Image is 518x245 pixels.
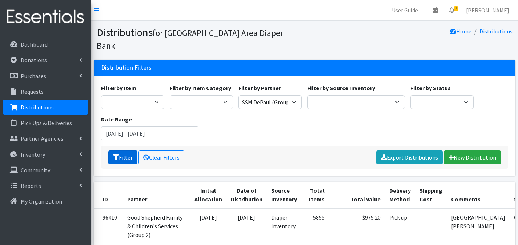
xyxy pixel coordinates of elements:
a: Inventory [3,147,88,162]
th: Total Value [329,182,385,208]
p: Inventory [21,151,45,158]
a: Purchases [3,69,88,83]
a: Export Distributions [376,150,443,164]
a: Donations [3,53,88,67]
p: Requests [21,88,44,95]
label: Filter by Status [410,84,451,92]
a: [PERSON_NAME] [460,3,515,17]
img: HumanEssentials [3,5,88,29]
input: January 1, 2011 - December 31, 2011 [101,126,199,140]
a: Home [450,28,471,35]
th: Date of Distribution [226,182,267,208]
p: Purchases [21,72,46,80]
label: Filter by Source Inventory [307,84,375,92]
p: Partner Agencies [21,135,63,142]
th: Total Items [301,182,329,208]
th: ID [94,182,123,208]
a: Distributions [479,28,513,35]
small: for [GEOGRAPHIC_DATA] Area Diaper Bank [97,28,283,51]
p: Dashboard [21,41,48,48]
a: Partner Agencies [3,131,88,146]
span: 3 [454,6,458,11]
p: Reports [21,182,41,189]
a: My Organization [3,194,88,209]
button: Filter [108,150,137,164]
p: Pick Ups & Deliveries [21,119,72,126]
a: Reports [3,178,88,193]
a: Clear Filters [138,150,184,164]
p: Donations [21,56,47,64]
p: Distributions [21,104,54,111]
a: Requests [3,84,88,99]
th: Source Inventory [267,182,301,208]
th: Comments [447,182,510,208]
a: User Guide [386,3,424,17]
a: 3 [443,3,460,17]
label: Filter by Item Category [170,84,231,92]
a: Distributions [3,100,88,115]
label: Filter by Partner [238,84,281,92]
label: Filter by Item [101,84,136,92]
a: Pick Ups & Deliveries [3,116,88,130]
h3: Distribution Filters [101,64,152,72]
p: My Organization [21,198,62,205]
label: Date Range [101,115,132,124]
th: Shipping Cost [415,182,447,208]
th: Delivery Method [385,182,415,208]
th: Initial Allocation [190,182,226,208]
th: Partner [123,182,190,208]
p: Community [21,166,50,174]
h1: Distributions [97,26,302,51]
a: Community [3,163,88,177]
a: New Distribution [444,150,501,164]
a: Dashboard [3,37,88,52]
